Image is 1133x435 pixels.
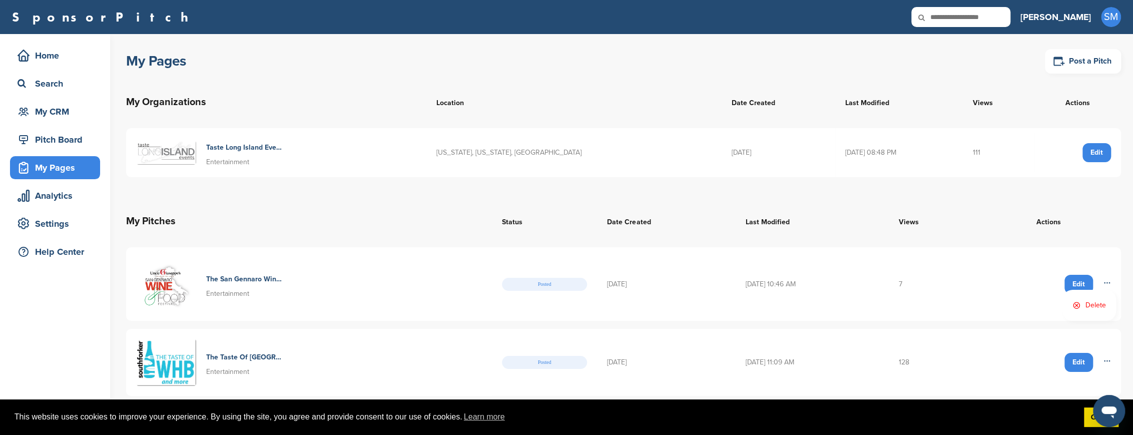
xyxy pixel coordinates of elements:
[136,257,482,311] a: Wfc sq sangennaro.final.rgb 01 The San Gennaro Wine & Food Festival Entertainment
[206,352,284,363] h4: The Taste Of [GEOGRAPHIC_DATA]
[976,203,1121,239] th: Actions
[835,84,962,120] th: Last Modified
[1072,300,1106,311] span: Delete
[597,203,736,239] th: Date Created
[136,138,416,167] a: Taste long island Taste Long Island Events Entertainment
[722,128,835,177] td: [DATE]
[126,203,492,239] th: My Pitches
[15,47,100,65] div: Home
[206,289,249,298] span: Entertainment
[1064,353,1093,372] a: Edit
[722,84,835,120] th: Date Created
[10,100,100,123] a: My CRM
[206,367,249,376] span: Entertainment
[15,75,100,93] div: Search
[126,52,186,70] h1: My Pages
[462,409,506,424] a: learn more about cookies
[10,184,100,207] a: Analytics
[10,128,100,151] a: Pitch Board
[15,103,100,121] div: My CRM
[736,247,888,321] td: [DATE] 10:46 AM
[136,257,196,311] img: Wfc sq sangennaro.final.rgb 01
[206,274,284,285] h4: The San Gennaro Wine & Food Festival
[736,203,888,239] th: Last Modified
[15,409,1076,424] span: This website uses cookies to improve your experience. By using the site, you agree and provide co...
[1020,6,1091,28] a: [PERSON_NAME]
[962,84,1034,120] th: Views
[10,212,100,235] a: Settings
[426,128,721,177] td: [US_STATE], [US_STATE], [GEOGRAPHIC_DATA]
[10,240,100,263] a: Help Center
[1034,84,1121,120] th: Actions
[492,203,598,239] th: Status
[502,356,588,369] span: Posted
[1045,49,1121,74] a: Post a Pitch
[15,215,100,233] div: Settings
[426,84,721,120] th: Location
[12,11,195,24] a: SponsorPitch
[126,84,426,120] th: My Organizations
[736,329,888,396] td: [DATE] 11:09 AM
[1064,275,1093,294] a: Edit
[502,278,588,291] span: Posted
[206,158,249,166] span: Entertainment
[10,156,100,179] a: My Pages
[136,339,482,386] a: Towhb logo The Taste Of [GEOGRAPHIC_DATA] Entertainment
[136,339,196,386] img: Towhb logo
[15,187,100,205] div: Analytics
[1093,395,1125,427] iframe: Button to launch messaging window
[10,44,100,67] a: Home
[15,131,100,149] div: Pitch Board
[597,329,736,396] td: [DATE]
[835,128,962,177] td: [DATE] 08:48 PM
[1084,407,1118,427] a: dismiss cookie message
[889,247,976,321] td: 7
[1101,7,1121,27] span: SM
[10,72,100,95] a: Search
[15,159,100,177] div: My Pages
[206,142,284,153] h4: Taste Long Island Events
[1082,143,1111,162] a: Edit
[15,243,100,261] div: Help Center
[597,247,736,321] td: [DATE]
[1020,10,1091,24] h3: [PERSON_NAME]
[889,329,976,396] td: 128
[962,128,1034,177] td: 111
[889,203,976,239] th: Views
[136,141,196,165] img: Taste long island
